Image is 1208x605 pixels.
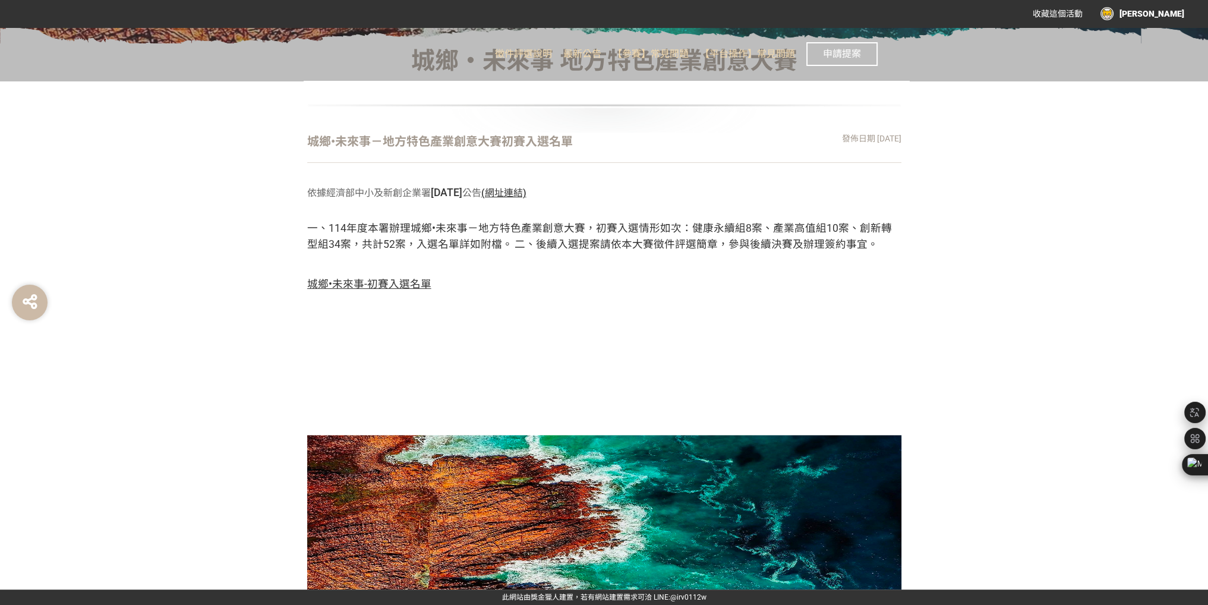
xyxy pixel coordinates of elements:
span: 最新公告 [563,48,601,59]
a: 【平台操作】常見問題 [700,27,795,81]
span: 徵件評選說明 [495,48,552,59]
a: @irv0112w [670,593,706,601]
span: 【參賽】常見問題 [613,48,689,59]
div: 發佈日期 [DATE] [842,133,901,150]
span: 申請提案 [823,48,861,59]
a: 城鄉•未來事-初賽入選名單 [307,280,431,289]
span: 【平台操作】常見問題 [700,48,795,59]
div: 城鄉•未來事－地方特色產業創意大賽初賽入選名單 [307,133,573,150]
a: 徵件評選說明 [495,27,552,81]
h3: 依據經濟部中小及新創企業署 公告 [307,187,901,199]
a: 此網站由獎金獵人建置，若有網站建置需求 [502,593,638,601]
a: (網址連結) [481,187,526,198]
a: 【參賽】常見問題 [613,27,689,81]
button: 申請提案 [806,42,878,66]
span: 收藏這個活動 [1033,9,1083,18]
span: [DATE] [431,187,462,198]
img: 城鄉‧未來事 地方特色產業創意大賽 [307,435,901,590]
span: 可洽 LINE: [502,593,706,601]
a: 最新公告 [563,27,601,81]
span: 一、114年度本署辦理城鄉•未來事－地方特色產業創意大賽，初賽入選情形如次：健康永續組8案、產業高值組10案、創新轉型組34案，共計52案，入選名單詳如附檔。 [307,222,892,250]
span: 最新公告 [595,369,633,380]
span: 回到 [576,369,595,380]
span: 城鄉•未來事-初賽入選名單 [307,278,431,290]
span: 二、後續入選提案請依本大賽徵件評選簡章，參與後續決賽及辦理簽約事宜。 [515,238,878,250]
a: 回到最新公告 [569,364,640,387]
